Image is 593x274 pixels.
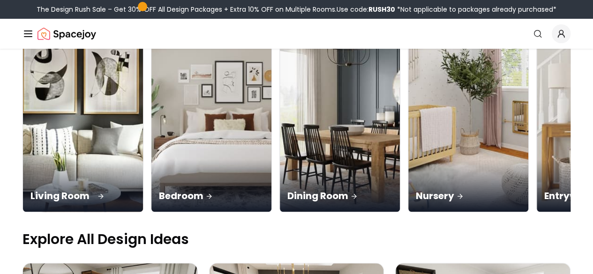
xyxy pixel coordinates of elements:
p: Explore All Design Ideas [23,231,570,248]
p: Bedroom [159,189,264,202]
p: Dining Room [287,189,392,202]
img: Spacejoy Logo [38,24,96,43]
p: Living Room [30,189,135,202]
span: *Not applicable to packages already purchased* [395,5,556,14]
a: Spacejoy [38,24,96,43]
p: Nursery [416,189,521,202]
b: RUSH30 [368,5,395,14]
div: The Design Rush Sale – Get 30% OFF All Design Packages + Extra 10% OFF on Multiple Rooms. [37,5,556,14]
span: Use code: [337,5,395,14]
nav: Global [23,19,570,49]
